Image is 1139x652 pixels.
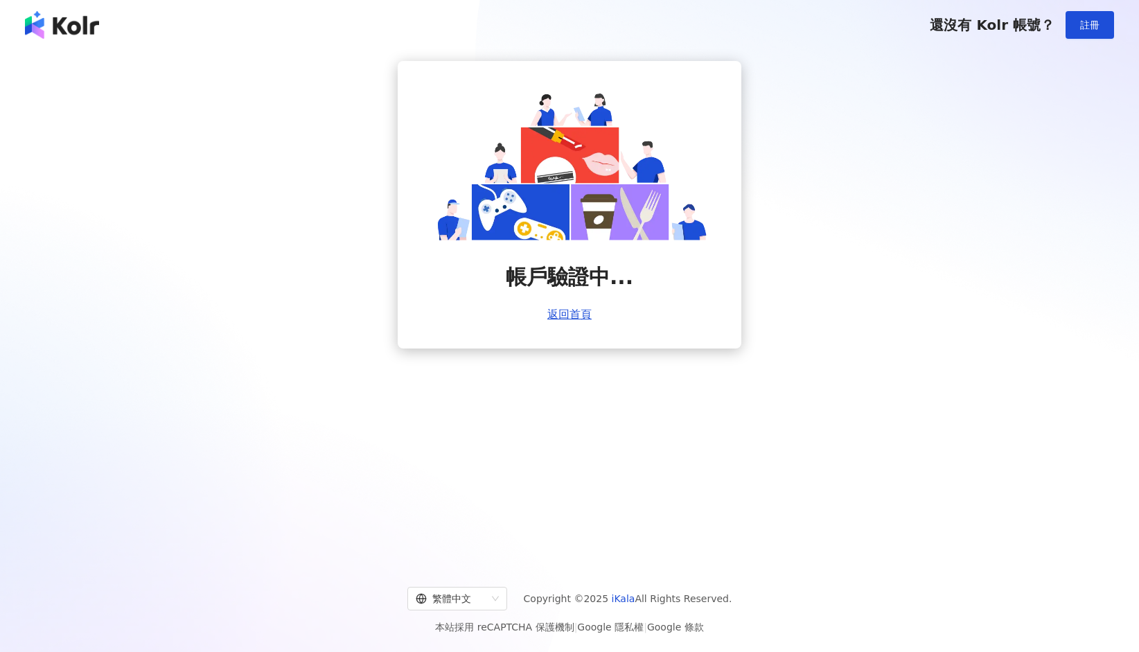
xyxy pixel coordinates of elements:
span: 本站採用 reCAPTCHA 保護機制 [435,619,703,635]
span: | [574,622,578,633]
img: logo [25,11,99,39]
span: 註冊 [1080,19,1100,30]
a: iKala [612,593,635,604]
a: Google 隱私權 [577,622,644,633]
span: 帳戶驗證中... [506,263,633,292]
a: Google 條款 [647,622,704,633]
a: 返回首頁 [547,308,592,321]
span: | [644,622,647,633]
img: account is verifying [431,89,708,240]
span: Copyright © 2025 All Rights Reserved. [524,590,732,607]
button: 註冊 [1066,11,1114,39]
span: 還沒有 Kolr 帳號？ [930,17,1054,33]
div: 繁體中文 [416,588,486,610]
